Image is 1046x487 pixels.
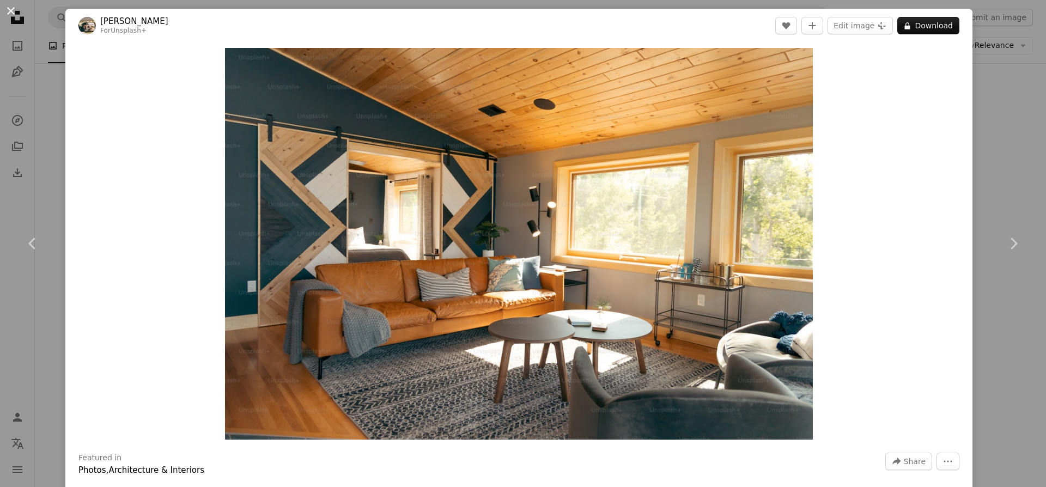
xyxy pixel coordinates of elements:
button: Download [897,17,959,34]
button: Zoom in on this image [225,48,813,440]
a: Unsplash+ [111,27,147,34]
button: Edit image [828,17,893,34]
div: For [100,27,168,35]
a: Next [981,191,1046,296]
button: More Actions [936,453,959,470]
img: Go to Hans's profile [78,17,96,34]
button: Add to Collection [801,17,823,34]
button: Share this image [885,453,932,470]
a: Architecture & Interiors [108,465,204,475]
span: , [106,465,109,475]
img: a living room filled with furniture and a wooden ceiling [225,48,813,440]
a: Photos [78,465,106,475]
button: Like [775,17,797,34]
a: [PERSON_NAME] [100,16,168,27]
h3: Featured in [78,453,121,464]
span: Share [904,453,926,470]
